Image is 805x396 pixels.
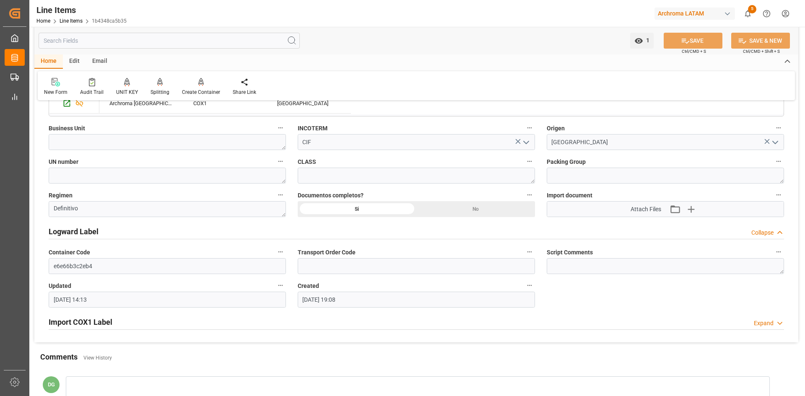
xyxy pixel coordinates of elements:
span: Business Unit [49,124,85,133]
div: New Form [44,88,68,96]
a: Home [36,18,50,24]
span: Import document [547,191,592,200]
div: Press SPACE to select this row. [99,93,351,114]
a: Line Items [60,18,83,24]
button: Origen [773,122,784,133]
button: SAVE & NEW [731,33,790,49]
button: Documentos completos? [524,189,535,200]
button: Regimen [275,189,286,200]
span: 1 [643,37,649,44]
button: show 5 new notifications [738,4,757,23]
div: Si [298,201,416,217]
span: 5 [748,5,756,13]
h2: Import COX1 Label [49,316,112,328]
button: Container Code [275,246,286,257]
div: Home [34,54,63,69]
button: open menu [519,136,532,149]
div: No [416,201,535,217]
button: Business Unit [275,122,286,133]
span: CLASS [298,158,316,166]
span: Regimen [49,191,73,200]
button: CLASS [524,156,535,167]
button: Packing Group [773,156,784,167]
span: Ctrl/CMD + Shift + S [743,48,780,54]
button: INCOTERM [524,122,535,133]
span: Ctrl/CMD + S [682,48,706,54]
div: COX1 [183,93,267,113]
div: Share Link [233,88,256,96]
div: Expand [754,319,774,328]
div: Edit [63,54,86,69]
span: DG [48,381,55,388]
button: Import document [773,189,784,200]
div: [GEOGRAPHIC_DATA] [267,93,351,113]
span: Script Comments [547,248,593,257]
a: View History [83,355,112,361]
button: Transport Order Code [524,246,535,257]
button: Updated [275,280,286,291]
div: UNIT KEY [116,88,138,96]
div: Audit Trail [80,88,104,96]
div: Press SPACE to select this row. [49,93,99,114]
input: Search Fields [39,33,300,49]
textarea: Definitivo [49,201,286,217]
span: INCOTERM [298,124,327,133]
input: Type to search/select [298,134,535,150]
div: Splitting [151,88,169,96]
button: Archroma LATAM [654,5,738,21]
span: Transport Order Code [298,248,356,257]
div: Create Container [182,88,220,96]
button: SAVE [664,33,722,49]
h2: Logward Label [49,226,99,237]
div: Line Items [36,4,127,16]
button: Help Center [757,4,776,23]
button: Created [524,280,535,291]
input: DD.MM.YYYY HH:MM [298,292,535,308]
div: Email [86,54,114,69]
button: UN number [275,156,286,167]
div: Archroma LATAM [654,8,735,20]
button: open menu [768,136,781,149]
span: Container Code [49,248,90,257]
span: Updated [49,282,71,290]
div: Archroma [GEOGRAPHIC_DATA] SAS [99,93,183,113]
button: Script Comments [773,246,784,257]
input: DD.MM.YYYY HH:MM [49,292,286,308]
span: Attach Files [631,205,661,214]
button: open menu [630,33,654,49]
span: UN number [49,158,78,166]
span: Origen [547,124,565,133]
div: Collapse [751,228,774,237]
h2: Comments [40,351,78,362]
span: Packing Group [547,158,586,166]
span: Documentos completos? [298,191,364,200]
span: Created [298,282,319,290]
